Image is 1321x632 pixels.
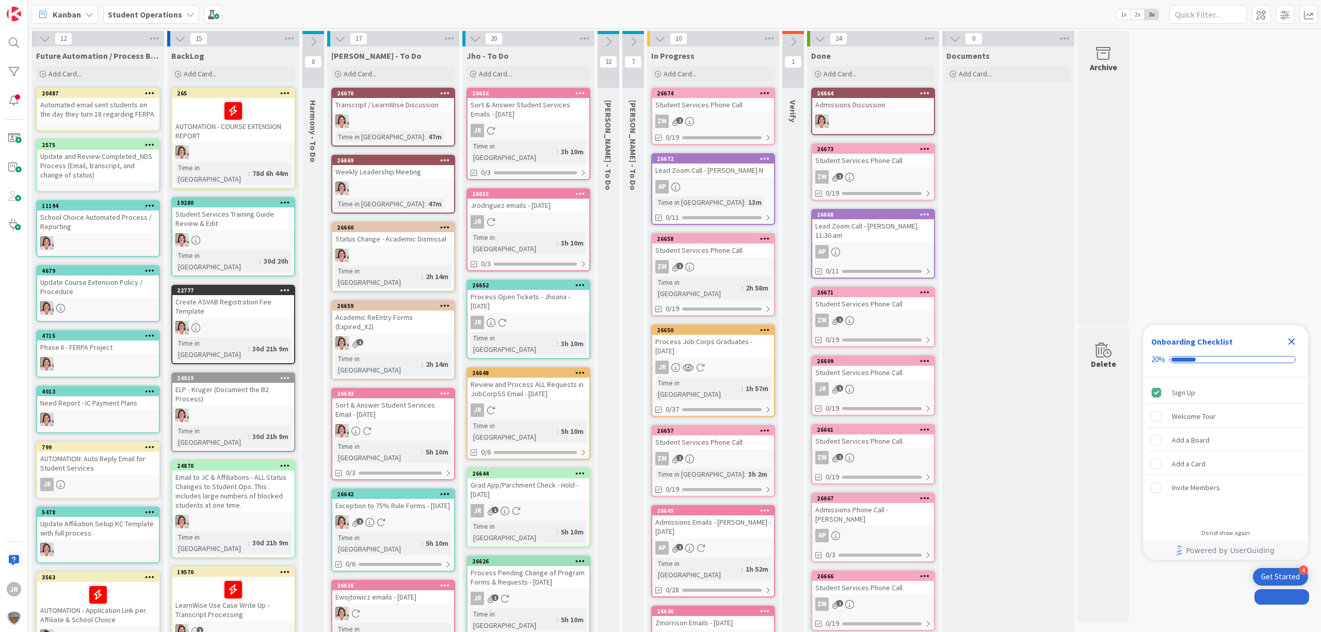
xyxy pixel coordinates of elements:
[558,146,586,157] div: 3h 10m
[655,260,669,273] div: ZM
[742,383,743,394] span: :
[332,424,454,437] div: EW
[184,69,217,78] span: Add Card...
[171,88,295,189] a: 265AUTOMATION - COURSE EXTENSION REPORTEWTime in [GEOGRAPHIC_DATA]:78d 6h 44m
[1283,333,1300,350] div: Close Checklist
[812,170,934,184] div: ZM
[1172,410,1216,423] div: Welcome Tour
[651,153,775,225] a: 26672Lead Zoom Call - [PERSON_NAME] NAPTime in [GEOGRAPHIC_DATA]:13m0/11
[826,188,839,199] span: 0/19
[472,190,589,198] div: 26655
[423,446,451,458] div: 5h 10m
[655,197,744,208] div: Time in [GEOGRAPHIC_DATA]
[468,189,589,212] div: 26655Jrodriguez emails - [DATE]
[652,164,774,177] div: Lead Zoom Call - [PERSON_NAME] N
[652,335,774,358] div: Process Job Corps Graduates - [DATE]
[815,451,829,464] div: ZM
[471,316,484,329] div: JR
[423,271,451,282] div: 2h 14m
[37,301,159,315] div: EW
[557,338,558,349] span: :
[172,383,294,406] div: ELP - Kruger (Document the B2 Process)
[37,98,159,121] div: Automated email sent students on the day they turn 18 regarding FERPA
[817,145,934,153] div: 26673
[812,89,934,98] div: 26664
[652,426,774,435] div: 26657
[42,267,159,274] div: 4679
[42,332,159,339] div: 4715
[742,282,743,294] span: :
[812,356,934,366] div: 26609
[666,303,679,314] span: 0/19
[172,98,294,142] div: AUTOMATION - COURSE EXTENSION REPORT
[666,132,679,143] span: 0/19
[655,361,669,374] div: JR
[652,326,774,358] div: 26650Process Job Corps Graduates - [DATE]
[481,447,491,458] span: 0/6
[812,115,934,128] div: EW
[40,236,54,250] img: EW
[37,331,159,354] div: 4715Phase II - FERPA Project
[37,89,159,121] div: 20487Automated email sent students on the day they turn 18 regarding FERPA
[37,236,159,250] div: EW
[37,443,159,452] div: 799
[812,425,934,448] div: 26661Student Services Phone Call
[1143,377,1308,522] div: Checklist items
[332,165,454,179] div: Weekly Leadership Meeting
[836,385,843,392] span: 1
[468,368,589,378] div: 26648
[37,266,159,298] div: 4679Update Course Extension Policy / Procedure
[37,357,159,370] div: EW
[746,197,764,208] div: 13m
[471,232,557,254] div: Time in [GEOGRAPHIC_DATA]
[331,155,455,214] a: 26669Weekly Leadership MeetingEWTime in [GEOGRAPHIC_DATA]:47m
[471,403,484,417] div: JR
[471,140,557,163] div: Time in [GEOGRAPHIC_DATA]
[652,89,774,98] div: 26674
[37,341,159,354] div: Phase II - FERPA Project
[812,366,934,379] div: Student Services Phone Call
[657,90,774,97] div: 26674
[36,442,160,498] a: 799AUTOMATION: Auto Reply Email for Student ServicesJR
[261,255,291,267] div: 30d 20h
[812,154,934,167] div: Student Services Phone Call
[37,140,159,182] div: 2575Update and Review Completed_NDS Process (Email, transcript, and change of status)
[37,396,159,410] div: Need Report - IC Payment Plans
[426,198,444,209] div: 47m
[812,434,934,448] div: Student Services Phone Call
[812,144,934,154] div: 26673
[37,387,159,396] div: 4013
[177,287,294,294] div: 22777
[811,424,935,484] a: 26661Student Services Phone CallZM0/19
[812,356,934,379] div: 26609Student Services Phone Call
[424,198,426,209] span: :
[172,145,294,159] div: EW
[335,198,424,209] div: Time in [GEOGRAPHIC_DATA]
[468,368,589,400] div: 26648Review and Process ALL Requests in JobCorpSS Email - [DATE]
[836,453,843,460] span: 1
[344,69,377,78] span: Add Card...
[826,266,839,277] span: 0/11
[811,287,935,347] a: 26671Student Services Phone CallZM0/19
[37,331,159,341] div: 4715
[40,357,54,370] img: EW
[812,219,934,242] div: Lead Zoom Call - [PERSON_NAME] 11:30 am
[36,88,160,131] a: 20487Automated email sent students on the day they turn 18 regarding FERPA
[332,223,454,246] div: 26660Status Change - Academic Dismissal
[175,409,189,422] img: EW
[1151,335,1233,348] div: Onboarding Checklist
[655,180,669,193] div: AP
[42,202,159,209] div: 11194
[337,390,454,397] div: 26643
[175,250,260,272] div: Time in [GEOGRAPHIC_DATA]
[817,90,934,97] div: 26664
[172,233,294,247] div: EW
[468,189,589,199] div: 26655
[1147,381,1304,404] div: Sign Up is complete.
[331,388,455,480] a: 26643Sort & Answer Student Services Email - [DATE]EWTime in [GEOGRAPHIC_DATA]:5h 10m0/3
[1151,355,1165,364] div: 20%
[812,210,934,219] div: 26668
[812,245,934,258] div: AP
[422,446,423,458] span: :
[815,170,829,184] div: ZM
